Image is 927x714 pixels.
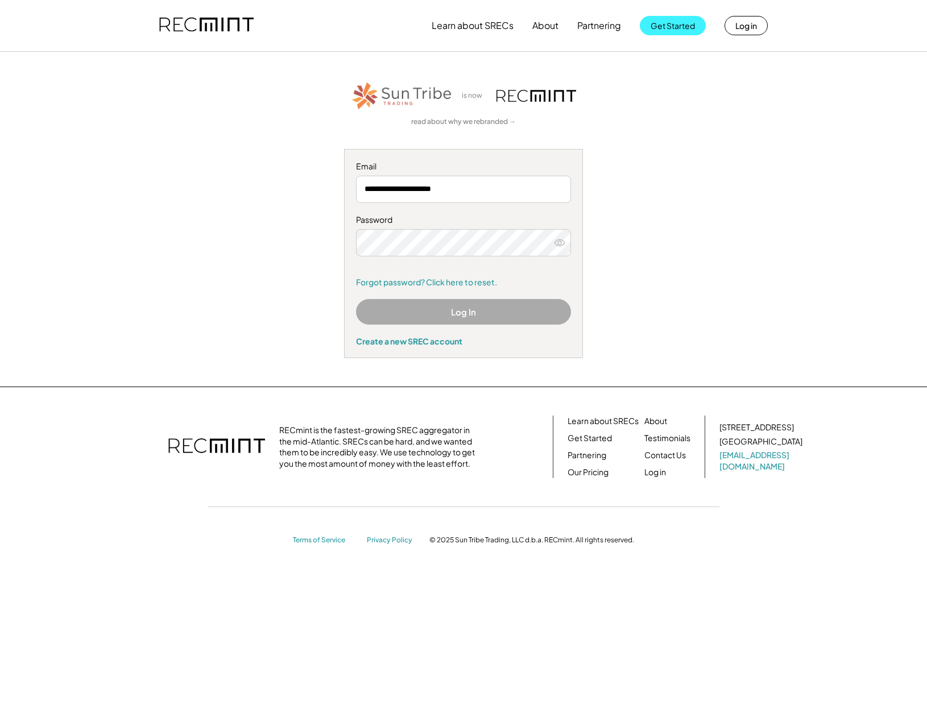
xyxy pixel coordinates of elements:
[159,6,254,45] img: recmint-logotype%403x.png
[577,14,621,37] button: Partnering
[644,416,667,427] a: About
[568,416,639,427] a: Learn about SRECs
[168,427,265,467] img: recmint-logotype%403x.png
[725,16,768,35] button: Log in
[356,161,571,172] div: Email
[719,422,794,433] div: [STREET_ADDRESS]
[568,433,612,444] a: Get Started
[411,117,516,127] a: read about why we rebranded →
[568,450,606,461] a: Partnering
[644,450,686,461] a: Contact Us
[644,467,666,478] a: Log in
[367,535,418,545] a: Privacy Policy
[429,535,634,545] div: © 2025 Sun Tribe Trading, LLC d.b.a. RECmint. All rights reserved.
[432,14,514,37] button: Learn about SRECs
[644,433,690,444] a: Testimonials
[459,91,491,101] div: is now
[356,336,571,346] div: Create a new SREC account
[719,450,805,472] a: [EMAIL_ADDRESS][DOMAIN_NAME]
[532,14,558,37] button: About
[356,299,571,325] button: Log In
[640,16,706,35] button: Get Started
[496,90,576,102] img: recmint-logotype%403x.png
[568,467,609,478] a: Our Pricing
[356,214,571,226] div: Password
[351,80,453,111] img: STT_Horizontal_Logo%2B-%2BColor.png
[279,425,481,469] div: RECmint is the fastest-growing SREC aggregator in the mid-Atlantic. SRECs can be hard, and we wan...
[719,436,802,447] div: [GEOGRAPHIC_DATA]
[293,535,355,545] a: Terms of Service
[356,277,571,288] a: Forgot password? Click here to reset.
